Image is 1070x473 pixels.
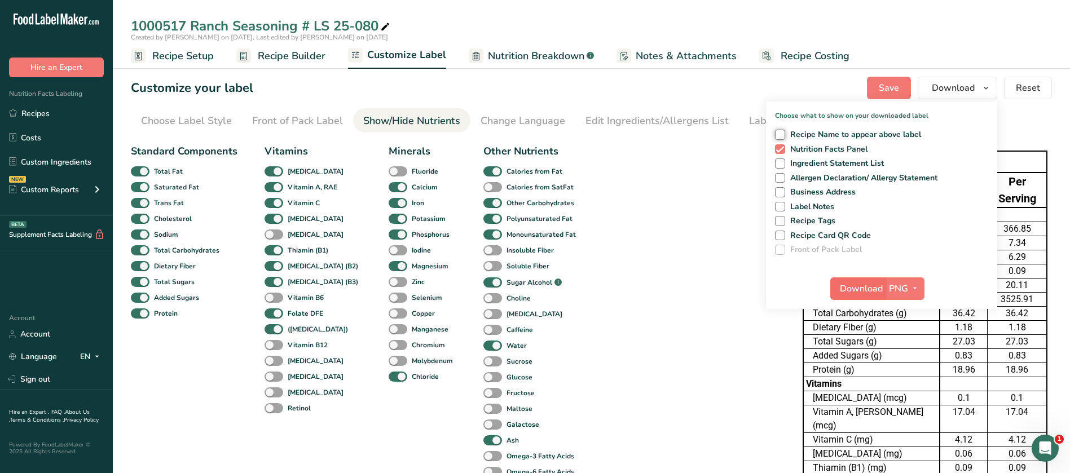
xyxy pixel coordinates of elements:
[288,277,358,287] b: [MEDICAL_DATA] (B3)
[636,48,737,64] span: Notes & Attachments
[803,321,940,335] td: Dietary Fiber (g)
[990,307,1044,320] div: 36.42
[990,250,1044,264] div: 6.29
[154,182,199,192] b: Saturated Fat
[154,166,183,176] b: Total Fat
[507,325,533,335] b: Caffeine
[9,221,27,228] div: BETA
[990,222,1044,236] div: 366.85
[507,341,527,351] b: Water
[288,308,323,319] b: Folate DFE
[9,176,26,183] div: NEW
[154,214,192,224] b: Cholesterol
[943,349,985,363] div: 0.83
[943,307,985,320] div: 36.42
[152,48,214,64] span: Recipe Setup
[803,363,940,377] td: Protein (g)
[803,349,940,363] td: Added Sugars (g)
[749,113,824,129] div: Label Extra Info
[785,144,868,154] span: Nutrition Facts Panel
[585,113,729,129] div: Edit Ingredients/Allergens List
[154,245,219,255] b: Total Carbohydrates
[507,451,574,461] b: Omega-3 Fatty Acids
[785,130,922,140] span: Recipe Name to appear above label
[288,356,344,366] b: [MEDICAL_DATA]
[131,33,388,42] span: Created by [PERSON_NAME] on [DATE], Last edited by [PERSON_NAME] on [DATE]
[617,43,737,69] a: Notes & Attachments
[131,144,237,159] div: Standard Components
[507,166,562,176] b: Calories from Fat
[766,101,997,121] p: Choose what to show on your downloaded label
[51,408,65,416] a: FAQ .
[10,416,64,424] a: Terms & Conditions .
[9,347,57,366] a: Language
[990,236,1044,250] div: 7.34
[265,144,362,159] div: Vitamins
[507,293,531,303] b: Choline
[785,245,862,255] span: Front of Pack Label
[1016,81,1040,95] span: Reset
[412,261,448,271] b: Magnesium
[288,182,337,192] b: Vitamin A, RAE
[236,43,325,69] a: Recipe Builder
[288,245,328,255] b: Thiamin (B1)
[507,229,576,240] b: Monounsaturated Fat
[886,277,924,300] button: PNG
[412,229,450,240] b: Phosphorus
[507,404,532,414] b: Maltose
[943,363,985,377] div: 18.96
[288,403,311,413] b: Retinol
[990,447,1044,461] div: 0.06
[288,340,328,350] b: Vitamin B12
[990,391,1044,405] div: 0.1
[288,166,344,176] b: [MEDICAL_DATA]
[507,261,549,271] b: Soluble Fiber
[412,308,435,319] b: Copper
[288,198,320,208] b: Vitamin C
[412,324,448,334] b: Manganese
[64,416,99,424] a: Privacy Policy
[9,408,49,416] a: Hire an Expert .
[840,282,883,295] span: Download
[412,198,424,208] b: Iron
[154,293,199,303] b: Added Sugars
[288,214,344,224] b: [MEDICAL_DATA]
[507,277,552,288] b: Sugar Alcohol
[990,321,1044,334] div: 1.18
[154,277,195,287] b: Total Sugars
[507,419,539,430] b: Galactose
[803,377,940,391] td: Vitamins
[507,182,574,192] b: Calories from SatFat
[348,42,446,69] a: Customize Label
[943,335,985,348] div: 27.03
[389,144,456,159] div: Minerals
[990,405,1044,419] div: 17.04
[131,43,214,69] a: Recipe Setup
[412,182,438,192] b: Calcium
[943,405,985,419] div: 17.04
[288,324,348,334] b: ([MEDICAL_DATA])
[481,113,565,129] div: Change Language
[483,144,579,159] div: Other Nutrients
[785,173,938,183] span: Allergen Declaration/ Allergy Statement
[507,435,519,445] b: Ash
[759,43,849,69] a: Recipe Costing
[412,293,442,303] b: Selenium
[412,245,431,255] b: Iodine
[803,447,940,461] td: [MEDICAL_DATA] (mg)
[943,391,985,405] div: 0.1
[412,356,453,366] b: Molybdenum
[252,113,343,129] div: Front of Pack Label
[507,372,532,382] b: Glucose
[943,321,985,334] div: 1.18
[889,282,908,295] span: PNG
[507,198,574,208] b: Other Carbohydrates
[507,356,532,366] b: Sucrose
[363,113,460,129] div: Show/Hide Nutrients
[990,335,1044,348] div: 27.03
[803,433,940,447] td: Vitamin C (mg)
[412,277,425,287] b: Zinc
[412,214,446,224] b: Potassium
[879,81,899,95] span: Save
[141,113,232,129] div: Choose Label Style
